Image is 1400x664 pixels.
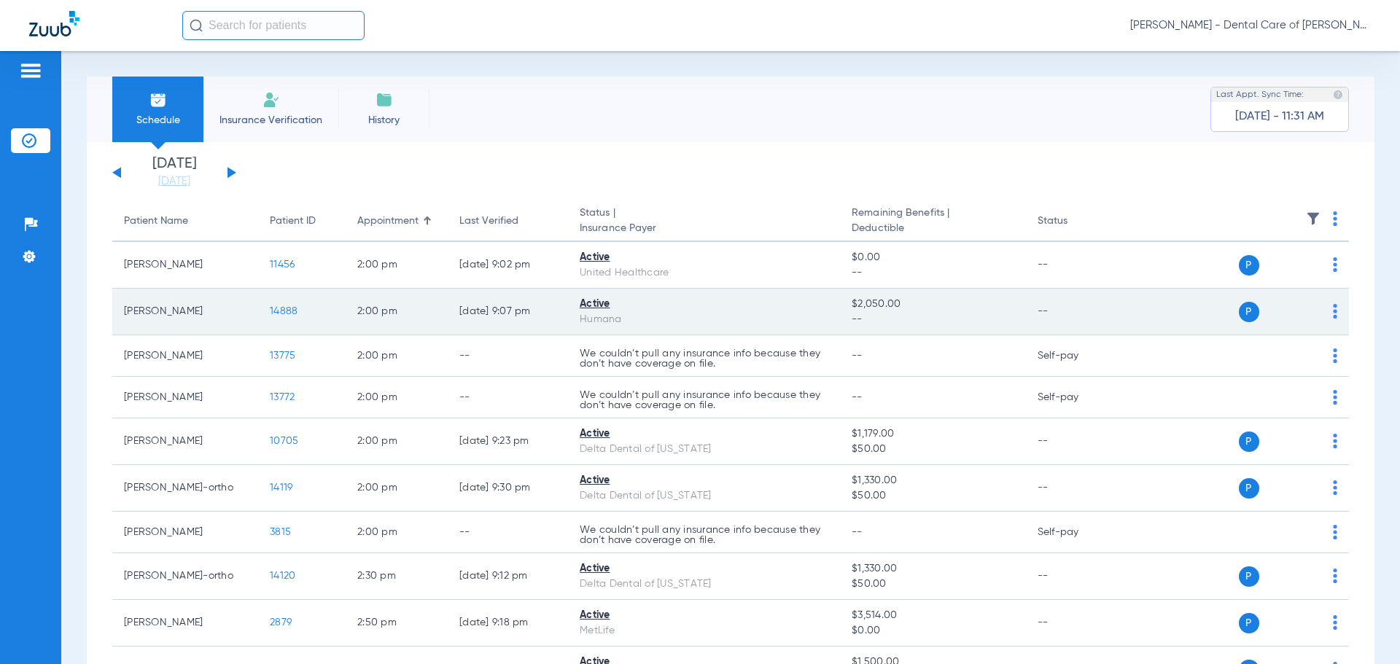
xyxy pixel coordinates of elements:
div: Active [580,426,828,442]
a: [DATE] [131,174,218,189]
div: Patient Name [124,214,188,229]
td: [PERSON_NAME] [112,289,258,335]
td: -- [1026,418,1124,465]
img: Manual Insurance Verification [262,91,280,109]
td: Self-pay [1026,512,1124,553]
span: $50.00 [852,488,1014,504]
th: Status [1026,201,1124,242]
td: 2:30 PM [346,553,448,600]
th: Remaining Benefits | [840,201,1025,242]
img: History [376,91,393,109]
img: Schedule [149,91,167,109]
div: Active [580,250,828,265]
div: Patient Name [124,214,246,229]
div: Humana [580,312,828,327]
span: P [1239,478,1259,499]
td: -- [1026,465,1124,512]
span: 3815 [270,527,291,537]
td: -- [448,512,568,553]
span: 14120 [270,571,295,581]
td: 2:00 PM [346,418,448,465]
img: group-dot-blue.svg [1333,348,1337,363]
td: [PERSON_NAME] [112,377,258,418]
img: Zuub Logo [29,11,79,36]
span: 2879 [270,617,292,628]
td: [DATE] 9:12 PM [448,553,568,600]
td: 2:00 PM [346,465,448,512]
p: We couldn’t pull any insurance info because they don’t have coverage on file. [580,525,828,545]
td: 2:00 PM [346,512,448,553]
img: group-dot-blue.svg [1333,434,1337,448]
span: $0.00 [852,250,1014,265]
img: group-dot-blue.svg [1333,525,1337,539]
span: Insurance Verification [214,113,327,128]
span: $1,330.00 [852,473,1014,488]
div: Active [580,297,828,312]
img: hamburger-icon [19,62,42,79]
div: Active [580,473,828,488]
span: $50.00 [852,442,1014,457]
td: [PERSON_NAME] [112,418,258,465]
span: -- [852,312,1014,327]
span: P [1239,566,1259,587]
td: Self-pay [1026,377,1124,418]
td: -- [448,335,568,377]
div: Delta Dental of [US_STATE] [580,577,828,592]
span: 10705 [270,436,298,446]
span: History [349,113,419,128]
img: group-dot-blue.svg [1333,569,1337,583]
th: Status | [568,201,840,242]
td: [DATE] 9:07 PM [448,289,568,335]
div: Patient ID [270,214,316,229]
div: Last Verified [459,214,518,229]
img: group-dot-blue.svg [1333,615,1337,630]
span: 13775 [270,351,295,361]
span: 13772 [270,392,295,402]
div: United Healthcare [580,265,828,281]
td: [PERSON_NAME] [112,242,258,289]
div: Active [580,608,828,623]
div: Patient ID [270,214,334,229]
div: Delta Dental of [US_STATE] [580,488,828,504]
p: We couldn’t pull any insurance info because they don’t have coverage on file. [580,390,828,410]
img: group-dot-blue.svg [1333,257,1337,272]
img: group-dot-blue.svg [1333,211,1337,226]
span: $1,330.00 [852,561,1014,577]
td: [PERSON_NAME] [112,512,258,553]
td: -- [1026,600,1124,647]
span: P [1239,613,1259,633]
span: 11456 [270,259,295,270]
div: Last Verified [459,214,556,229]
span: -- [852,265,1014,281]
span: Insurance Payer [580,221,828,236]
span: 14119 [270,483,292,493]
td: 2:00 PM [346,289,448,335]
td: -- [1026,289,1124,335]
span: -- [852,527,863,537]
span: -- [852,392,863,402]
span: Schedule [123,113,192,128]
td: [DATE] 9:23 PM [448,418,568,465]
td: [DATE] 9:30 PM [448,465,568,512]
div: Appointment [357,214,419,229]
span: Last Appt. Sync Time: [1216,87,1304,102]
img: filter.svg [1306,211,1321,226]
span: Deductible [852,221,1014,236]
span: -- [852,351,863,361]
img: Search Icon [190,19,203,32]
img: group-dot-blue.svg [1333,480,1337,495]
span: $3,514.00 [852,608,1014,623]
td: 2:00 PM [346,242,448,289]
td: [PERSON_NAME]-ortho [112,465,258,512]
td: -- [1026,553,1124,600]
img: group-dot-blue.svg [1333,390,1337,405]
div: Appointment [357,214,436,229]
td: -- [448,377,568,418]
td: 2:00 PM [346,377,448,418]
span: 14888 [270,306,297,316]
td: 2:50 PM [346,600,448,647]
td: 2:00 PM [346,335,448,377]
td: [PERSON_NAME] [112,600,258,647]
span: $50.00 [852,577,1014,592]
td: -- [1026,242,1124,289]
